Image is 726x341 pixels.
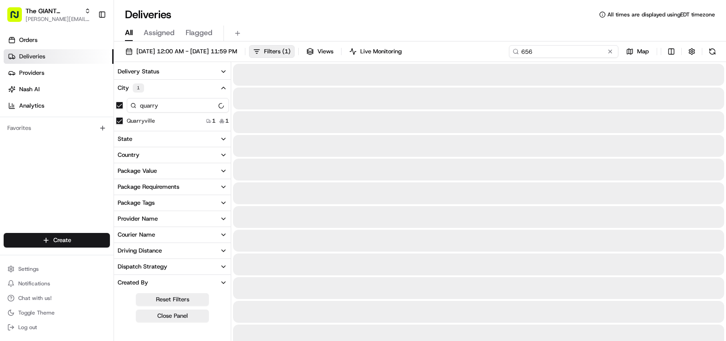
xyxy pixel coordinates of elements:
[4,321,110,334] button: Log out
[114,64,231,79] button: Delivery Status
[637,47,649,56] span: Map
[5,129,73,145] a: 📗Knowledge Base
[118,215,158,223] div: Provider Name
[264,47,290,56] span: Filters
[706,45,719,58] button: Refresh
[19,85,40,93] span: Nash AI
[144,27,175,38] span: Assigned
[86,132,146,141] span: API Documentation
[4,49,114,64] a: Deliveries
[19,69,44,77] span: Providers
[118,279,148,287] div: Created By
[114,211,231,227] button: Provider Name
[345,45,406,58] button: Live Monitoring
[4,98,114,113] a: Analytics
[114,179,231,195] button: Package Requirements
[26,6,81,15] button: The GIANT Company
[73,129,150,145] a: 💻API Documentation
[118,263,167,271] div: Dispatch Strategy
[118,135,132,143] div: State
[114,147,231,163] button: Country
[133,83,144,93] div: 1
[118,247,162,255] div: Driving Distance
[4,33,114,47] a: Orders
[136,293,209,306] button: Reset Filters
[118,231,155,239] div: Courier Name
[225,117,229,124] span: 1
[9,133,16,140] div: 📗
[127,117,155,124] label: Quarryville
[136,47,237,56] span: [DATE] 12:00 AM - [DATE] 11:59 PM
[19,36,37,44] span: Orders
[121,45,241,58] button: [DATE] 12:00 AM - [DATE] 11:59 PM
[24,59,150,68] input: Clear
[114,227,231,243] button: Courier Name
[118,67,159,76] div: Delivery Status
[4,306,110,319] button: Toggle Theme
[622,45,653,58] button: Map
[127,98,229,113] input: City
[118,83,144,93] div: City
[31,96,115,103] div: We're available if you need us!
[4,263,110,275] button: Settings
[18,265,39,273] span: Settings
[186,27,213,38] span: Flagged
[118,151,140,159] div: Country
[302,45,337,58] button: Views
[9,9,27,27] img: Nash
[91,155,110,161] span: Pylon
[64,154,110,161] a: Powered byPylon
[31,87,150,96] div: Start new chat
[19,52,45,61] span: Deliveries
[18,294,52,302] span: Chat with us!
[114,131,231,147] button: State
[114,163,231,179] button: Package Value
[317,47,333,56] span: Views
[118,199,155,207] div: Package Tags
[4,121,110,135] div: Favorites
[4,277,110,290] button: Notifications
[9,36,166,51] p: Welcome 👋
[360,47,402,56] span: Live Monitoring
[114,243,231,258] button: Driving Distance
[136,310,209,322] button: Close Panel
[4,292,110,305] button: Chat with us!
[114,259,231,274] button: Dispatch Strategy
[4,4,94,26] button: The GIANT Company[PERSON_NAME][EMAIL_ADDRESS][DOMAIN_NAME]
[4,66,114,80] a: Providers
[118,167,157,175] div: Package Value
[607,11,715,18] span: All times are displayed using EDT timezone
[212,117,216,124] span: 1
[18,309,55,316] span: Toggle Theme
[4,233,110,248] button: Create
[509,45,618,58] input: Type to search
[53,236,71,244] span: Create
[125,7,171,22] h1: Deliveries
[18,132,70,141] span: Knowledge Base
[114,195,231,211] button: Package Tags
[114,80,231,96] button: City1
[118,183,179,191] div: Package Requirements
[125,27,133,38] span: All
[18,280,50,287] span: Notifications
[9,87,26,103] img: 1736555255976-a54dd68f-1ca7-489b-9aae-adbdc363a1c4
[4,82,114,97] a: Nash AI
[77,133,84,140] div: 💻
[114,275,231,290] button: Created By
[282,47,290,56] span: ( 1 )
[155,90,166,101] button: Start new chat
[249,45,295,58] button: Filters(1)
[18,324,37,331] span: Log out
[26,15,91,23] button: [PERSON_NAME][EMAIL_ADDRESS][DOMAIN_NAME]
[19,102,44,110] span: Analytics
